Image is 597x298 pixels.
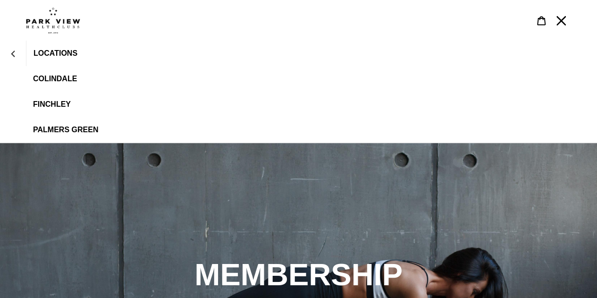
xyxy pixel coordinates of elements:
span: LOCATIONS [34,49,77,58]
img: Park view health clubs is a gym near you. [26,7,80,34]
span: Colindale [33,75,77,83]
button: Menu [551,10,571,31]
span: Finchley [33,100,71,109]
span: Palmers Green [33,126,98,134]
h2: MEMBERSHIP [42,256,556,293]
